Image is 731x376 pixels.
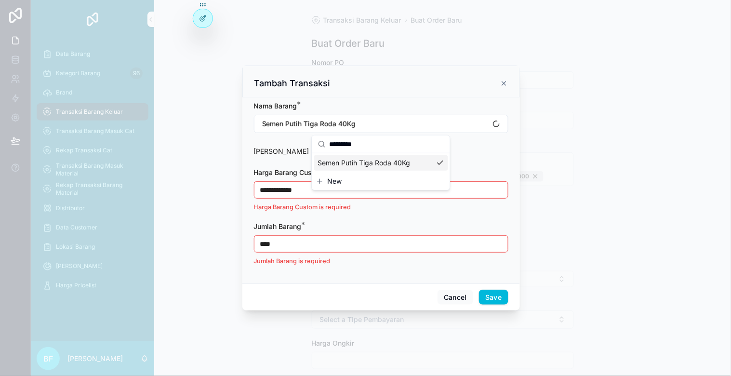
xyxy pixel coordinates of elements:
p: Jumlah Barang is required [254,256,508,266]
button: Cancel [438,290,473,305]
span: [PERSON_NAME] [254,147,309,155]
span: Semen Putih Tiga Roda 40Kg [318,158,411,168]
button: Select Button [254,115,508,133]
h3: Tambah Transaksi [254,78,331,89]
span: Harga Barang Custom [254,168,324,176]
div: Suggestions [312,153,450,173]
span: Nama Barang [254,102,297,110]
p: Harga Barang Custom is required [254,202,508,212]
button: Save [479,290,508,305]
span: Semen Putih Tiga Roda 40Kg [262,119,356,129]
span: New [328,176,342,186]
button: New [316,176,446,186]
span: Jumlah Barang [254,222,302,230]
